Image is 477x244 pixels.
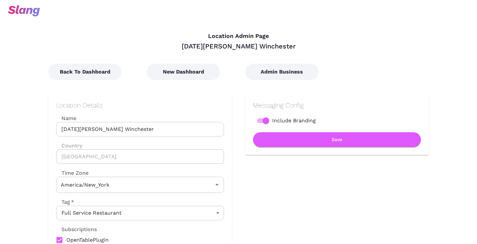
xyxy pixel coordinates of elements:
[56,206,224,220] div: Full Service Restaurant
[8,5,40,16] img: svg+xml;base64,PHN2ZyB3aWR0aD0iOTciIGhlaWdodD0iMzQiIHZpZXdCb3g9IjAgMCA5NyAzNCIgZmlsbD0ibm9uZSIgeG...
[147,69,220,75] a: New Dashboard
[48,33,429,40] h4: Location Admin Page
[56,114,224,122] label: Name
[56,101,224,109] h2: Location Details
[245,64,318,80] button: Admin Business
[56,169,224,177] label: Time Zone
[56,142,224,149] label: Country
[48,42,429,50] div: [DATE][PERSON_NAME] Winchester
[66,236,109,244] span: OpenTablePlugin
[272,117,316,125] span: Include Branding
[56,198,74,206] label: Tag
[56,226,97,233] label: Subscriptions
[48,69,122,75] a: Back To Dashboard
[253,101,421,109] h2: Messaging Config
[253,132,421,147] button: Save
[212,180,222,189] button: Open
[48,64,122,80] button: Back To Dashboard
[147,64,220,80] button: New Dashboard
[245,69,318,75] a: Admin Business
